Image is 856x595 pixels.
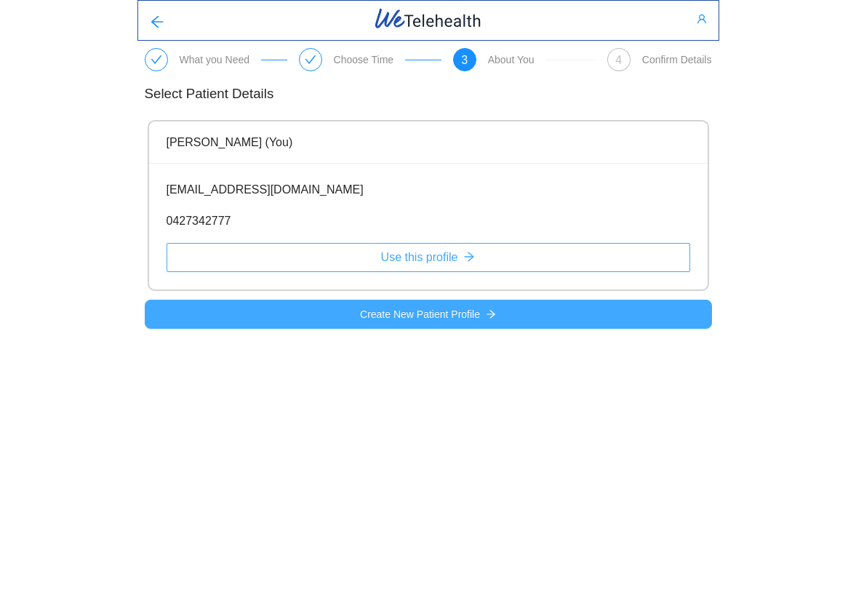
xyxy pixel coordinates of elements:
[167,243,690,272] button: Use this profilearrow-right
[486,309,496,321] span: arrow-right
[167,212,690,230] div: 0427342777
[685,7,719,31] button: user
[305,54,316,65] span: check
[360,306,480,322] span: Create New Patient Profile
[697,14,707,25] span: user
[488,54,535,65] div: About You
[167,180,690,199] div: [EMAIL_ADDRESS][DOMAIN_NAME]
[381,248,458,266] span: Use this profile
[145,83,712,104] h3: Select Patient Details
[334,54,393,65] div: Choose Time
[463,251,475,265] span: arrow-right
[461,54,468,66] span: 3
[138,6,176,35] button: arrow-left
[145,300,712,329] button: Create New Patient Profilearrow-right
[642,54,712,65] div: Confirm Details
[180,54,250,65] div: What you Need
[167,133,690,151] div: [PERSON_NAME] (You)
[615,54,622,66] span: 4
[151,54,162,65] span: check
[373,7,483,31] img: WeTelehealth
[150,15,164,31] span: arrow-left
